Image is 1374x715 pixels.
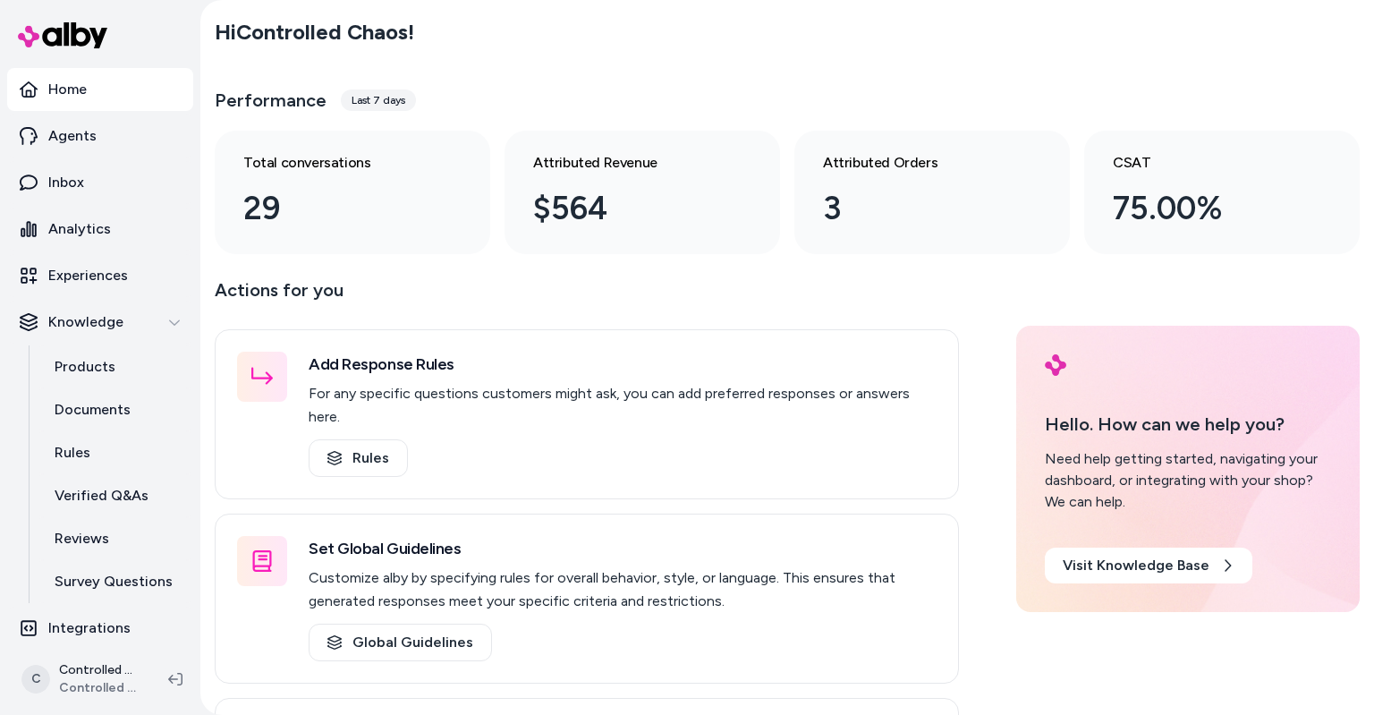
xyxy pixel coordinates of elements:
[309,439,408,477] a: Rules
[7,161,193,204] a: Inbox
[37,345,193,388] a: Products
[823,184,1013,233] div: 3
[48,79,87,100] p: Home
[533,152,723,174] h3: Attributed Revenue
[55,356,115,378] p: Products
[7,301,193,344] button: Knowledge
[1113,152,1302,174] h3: CSAT
[55,571,173,592] p: Survey Questions
[1084,131,1360,254] a: CSAT 75.00%
[48,125,97,147] p: Agents
[37,560,193,603] a: Survey Questions
[215,88,327,113] h3: Performance
[533,184,723,233] div: $564
[341,89,416,111] div: Last 7 days
[215,131,490,254] a: Total conversations 29
[309,536,937,561] h3: Set Global Guidelines
[215,19,414,46] h2: Hi Controlled Chaos !
[59,661,140,679] p: Controlled Chaos Shopify
[1113,184,1302,233] div: 75.00%
[309,566,937,613] p: Customize alby by specifying rules for overall behavior, style, or language. This ensures that ge...
[505,131,780,254] a: Attributed Revenue $564
[215,276,959,319] p: Actions for you
[48,311,123,333] p: Knowledge
[1045,548,1252,583] a: Visit Knowledge Base
[7,115,193,157] a: Agents
[243,184,433,233] div: 29
[309,624,492,661] a: Global Guidelines
[1045,354,1066,376] img: alby Logo
[55,442,90,464] p: Rules
[37,431,193,474] a: Rules
[37,388,193,431] a: Documents
[48,617,131,639] p: Integrations
[37,474,193,517] a: Verified Q&As
[7,607,193,650] a: Integrations
[7,254,193,297] a: Experiences
[59,679,140,697] span: Controlled Chaos
[48,218,111,240] p: Analytics
[11,651,154,708] button: CControlled Chaos ShopifyControlled Chaos
[7,68,193,111] a: Home
[7,208,193,251] a: Analytics
[21,665,50,694] span: C
[48,265,128,286] p: Experiences
[48,172,84,193] p: Inbox
[37,517,193,560] a: Reviews
[823,152,1013,174] h3: Attributed Orders
[309,352,937,377] h3: Add Response Rules
[18,22,107,48] img: alby Logo
[55,485,148,506] p: Verified Q&As
[1045,411,1331,438] p: Hello. How can we help you?
[55,399,131,421] p: Documents
[1045,448,1331,513] div: Need help getting started, navigating your dashboard, or integrating with your shop? We can help.
[794,131,1070,254] a: Attributed Orders 3
[309,382,937,429] p: For any specific questions customers might ask, you can add preferred responses or answers here.
[243,152,433,174] h3: Total conversations
[55,528,109,549] p: Reviews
